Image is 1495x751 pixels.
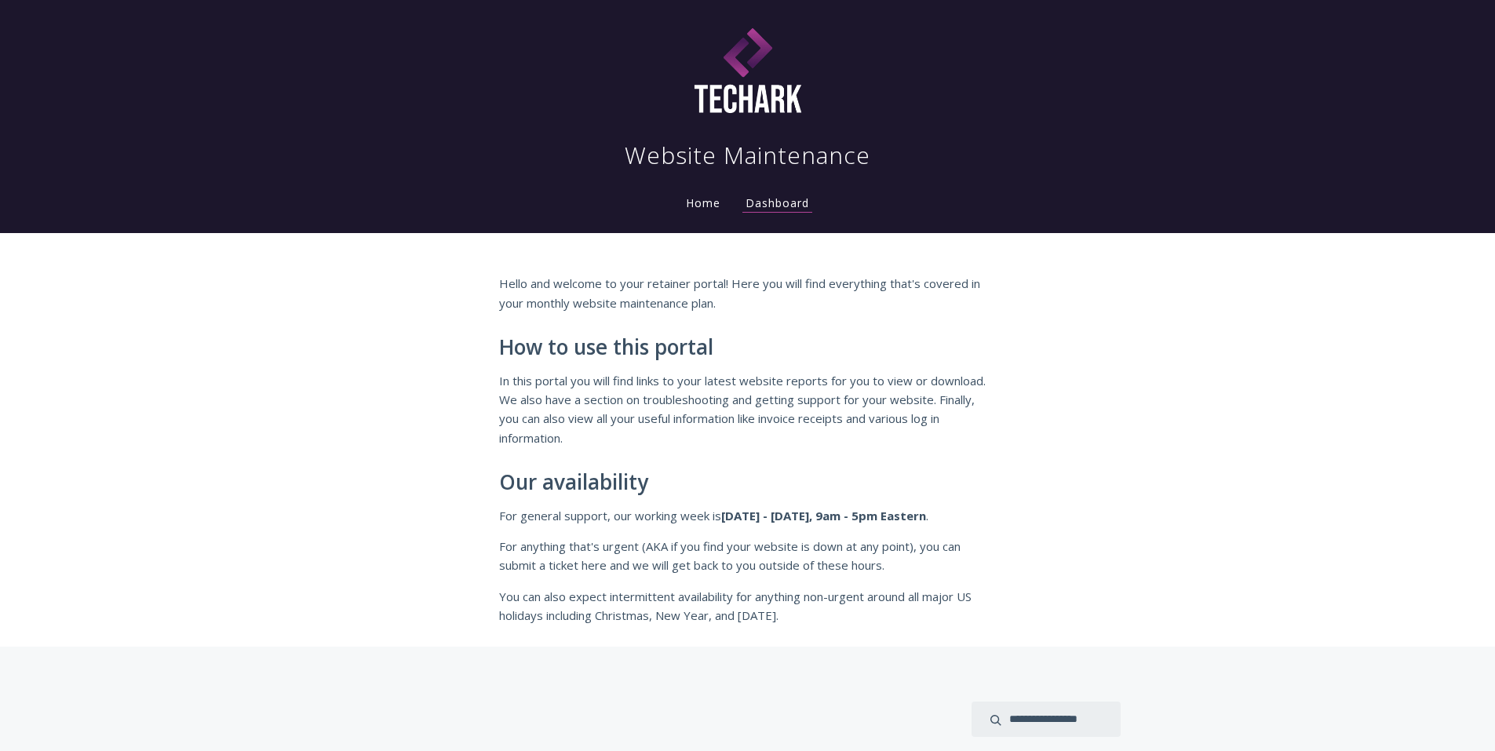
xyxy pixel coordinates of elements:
p: For general support, our working week is . [499,506,997,525]
p: For anything that's urgent (AKA if you find your website is down at any point), you can submit a ... [499,537,997,575]
p: In this portal you will find links to your latest website reports for you to view or download. We... [499,371,997,448]
input: search input [972,702,1121,737]
p: You can also expect intermittent availability for anything non-urgent around all major US holiday... [499,587,997,625]
p: Hello and welcome to your retainer portal! Here you will find everything that's covered in your m... [499,274,997,312]
h2: How to use this portal [499,336,997,359]
h2: Our availability [499,471,997,494]
h1: Website Maintenance [625,140,870,171]
strong: [DATE] - [DATE], 9am - 5pm Eastern [721,508,926,523]
a: Dashboard [742,195,812,213]
a: Home [683,195,724,210]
